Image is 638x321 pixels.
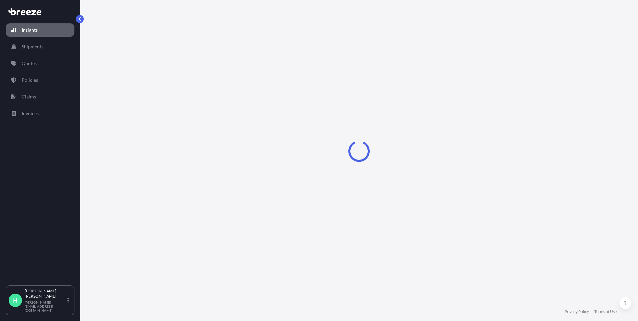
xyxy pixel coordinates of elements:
a: Invoices [6,107,74,120]
a: Terms of Use [594,309,617,314]
a: Insights [6,23,74,37]
a: Claims [6,90,74,103]
p: Insights [22,27,38,33]
a: Policies [6,73,74,87]
p: Claims [22,93,36,100]
a: Privacy Policy [565,309,589,314]
p: [PERSON_NAME] [PERSON_NAME] [25,288,66,299]
a: Shipments [6,40,74,53]
p: [PERSON_NAME][EMAIL_ADDRESS][DOMAIN_NAME] [25,300,66,312]
a: Quotes [6,57,74,70]
p: Policies [22,77,38,83]
p: Invoices [22,110,39,117]
span: H [13,297,18,304]
p: Quotes [22,60,37,67]
p: Shipments [22,43,43,50]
